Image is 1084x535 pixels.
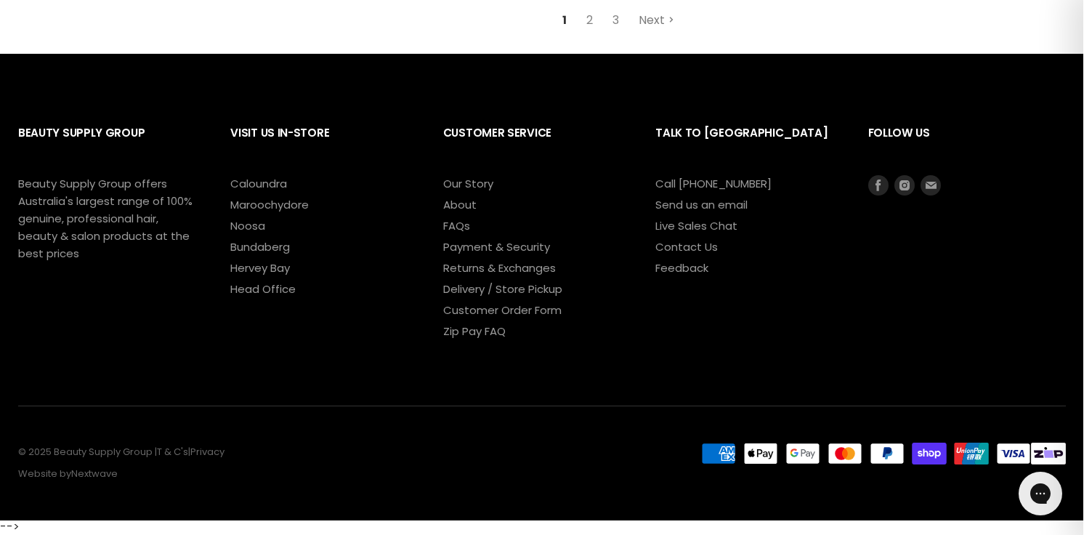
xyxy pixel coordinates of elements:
[554,7,575,33] span: 1
[443,260,556,275] a: Returns & Exchanges
[157,445,188,459] a: T & C's
[443,239,550,254] a: Payment & Security
[655,197,748,212] a: Send us an email
[1031,443,1066,464] img: footer-tile-new.png
[230,115,413,175] h2: Visit Us In-Store
[443,115,626,175] h2: Customer Service
[443,197,477,212] a: About
[18,447,638,480] p: © 2025 Beauty Supply Group | | Website by
[18,175,193,262] p: Beauty Supply Group offers Australia's largest range of 100% genuine, professional hair, beauty &...
[230,260,290,275] a: Hervey Bay
[443,176,493,191] a: Our Story
[604,7,627,33] a: 3
[230,176,287,191] a: Caloundra
[655,239,718,254] a: Contact Us
[230,239,290,254] a: Bundaberg
[443,218,470,233] a: FAQs
[443,302,562,318] a: Customer Order Form
[868,115,1066,175] h2: Follow us
[655,218,737,233] a: Live Sales Chat
[18,115,201,175] h2: Beauty Supply Group
[655,260,708,275] a: Feedback
[443,281,562,297] a: Delivery / Store Pickup
[631,7,682,33] a: Next
[655,176,772,191] a: Call [PHONE_NUMBER]
[190,445,225,459] a: Privacy
[578,7,601,33] a: 2
[1011,467,1069,520] iframe: Gorgias live chat messenger
[655,115,838,175] h2: Talk to [GEOGRAPHIC_DATA]
[443,323,506,339] a: Zip Pay FAQ
[71,467,118,480] a: Nextwave
[230,197,309,212] a: Maroochydore
[230,218,265,233] a: Noosa
[230,281,296,297] a: Head Office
